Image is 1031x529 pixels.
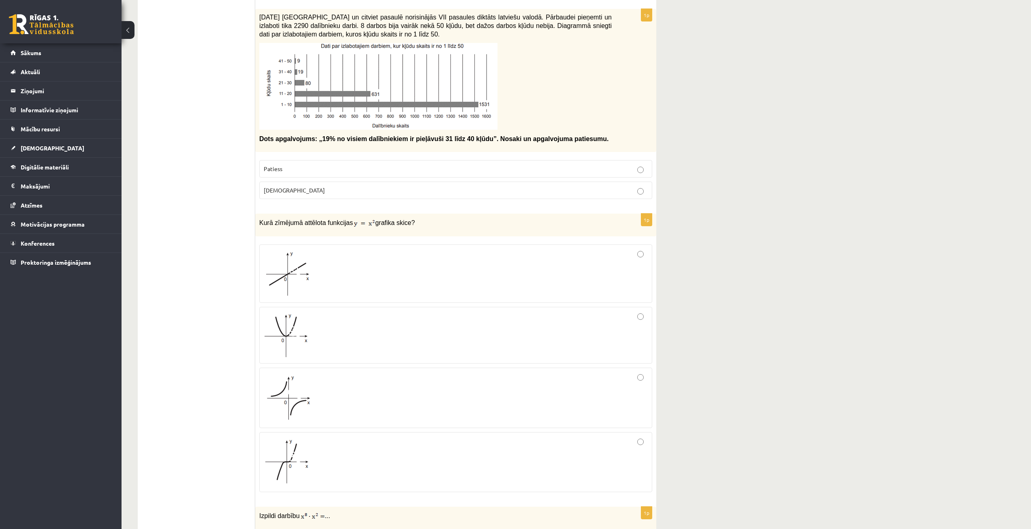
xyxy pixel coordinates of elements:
[11,139,111,157] a: [DEMOGRAPHIC_DATA]
[641,506,652,519] p: 1p
[21,201,43,209] span: Atzīmes
[259,135,608,142] span: Dots apgalvojums: „19% no visiem dalībniekiem ir pieļāvuši 31 līdz 40 kļūdu”. Nosaki un apgalvoju...
[11,43,111,62] a: Sākums
[11,253,111,272] a: Proktoringa izmēģinājums
[354,219,375,227] img: AQqyAG3TIXmDJZ6kbz9JccwqB111BADs=
[21,81,111,100] legend: Ziņojumi
[301,512,325,520] img: aht1k4NfHqnUYlOZsqXQb6qPbAEEAOw==
[264,439,310,486] img: 4.png
[21,49,41,56] span: Sākums
[325,512,330,519] span: ...
[21,163,69,171] span: Digitālie materiāli
[637,188,644,195] input: [DEMOGRAPHIC_DATA]
[264,186,325,194] span: [DEMOGRAPHIC_DATA]
[264,374,311,422] img: 3.png
[375,219,415,226] span: grafika skice?
[9,14,74,34] a: Rīgas 1. Tālmācības vidusskola
[21,68,40,75] span: Aktuāli
[11,62,111,81] a: Aktuāli
[641,213,652,226] p: 1p
[11,177,111,195] a: Maksājumi
[11,158,111,176] a: Digitālie materiāli
[637,167,644,173] input: Patiess
[11,215,111,233] a: Motivācijas programma
[21,125,60,133] span: Mācību resursi
[11,101,111,119] a: Informatīvie ziņojumi
[21,240,55,247] span: Konferences
[11,234,111,253] a: Konferences
[259,14,612,37] span: [DATE] [GEOGRAPHIC_DATA] un citviet pasaulē norisinājās VII pasaules diktāts latviešu valodā. Pār...
[264,165,282,172] span: Patiess
[259,512,300,519] span: Izpildi darbību
[11,120,111,138] a: Mācību resursi
[641,9,652,21] p: 1p
[264,251,310,296] img: 1.png
[264,313,310,357] img: 2.png
[259,219,353,226] span: Kurā zīmējumā attēlota funkcijas
[21,221,85,228] span: Motivācijas programma
[21,144,84,152] span: [DEMOGRAPHIC_DATA]
[21,259,91,266] span: Proktoringa izmēģinājums
[259,43,497,130] img: Attēls, kurā ir teksts, ekrānuzņēmums, rinda, skice Mākslīgā intelekta ģenerēts saturs var būt ne...
[21,177,111,195] legend: Maksājumi
[11,81,111,100] a: Ziņojumi
[21,101,111,119] legend: Informatīvie ziņojumi
[11,196,111,214] a: Atzīmes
